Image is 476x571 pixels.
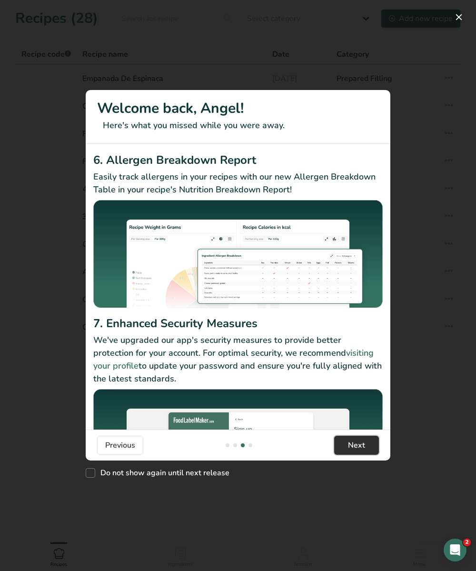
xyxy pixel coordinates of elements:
h2: 6. Allergen Breakdown Report [93,151,383,169]
h2: 7. Enhanced Security Measures [93,315,383,332]
button: Next [334,436,379,455]
p: We've upgraded our app's security measures to provide better protection for your account. For opt... [93,334,383,385]
iframe: Intercom live chat [444,539,466,561]
a: visiting your profile [93,347,374,371]
p: Easily track allergens in your recipes with our new Allergen Breakdown Table in your recipe's Nut... [93,170,383,196]
span: Next [348,440,365,451]
img: Enhanced Security Measures [93,389,383,497]
span: 2 [463,539,471,546]
span: Previous [105,440,135,451]
button: Previous [97,436,143,455]
h1: Welcome back, Angel! [97,98,379,119]
p: Here's what you missed while you were away. [97,119,379,132]
span: Do not show again until next release [95,468,229,478]
img: Allergen Breakdown Report [93,200,383,311]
